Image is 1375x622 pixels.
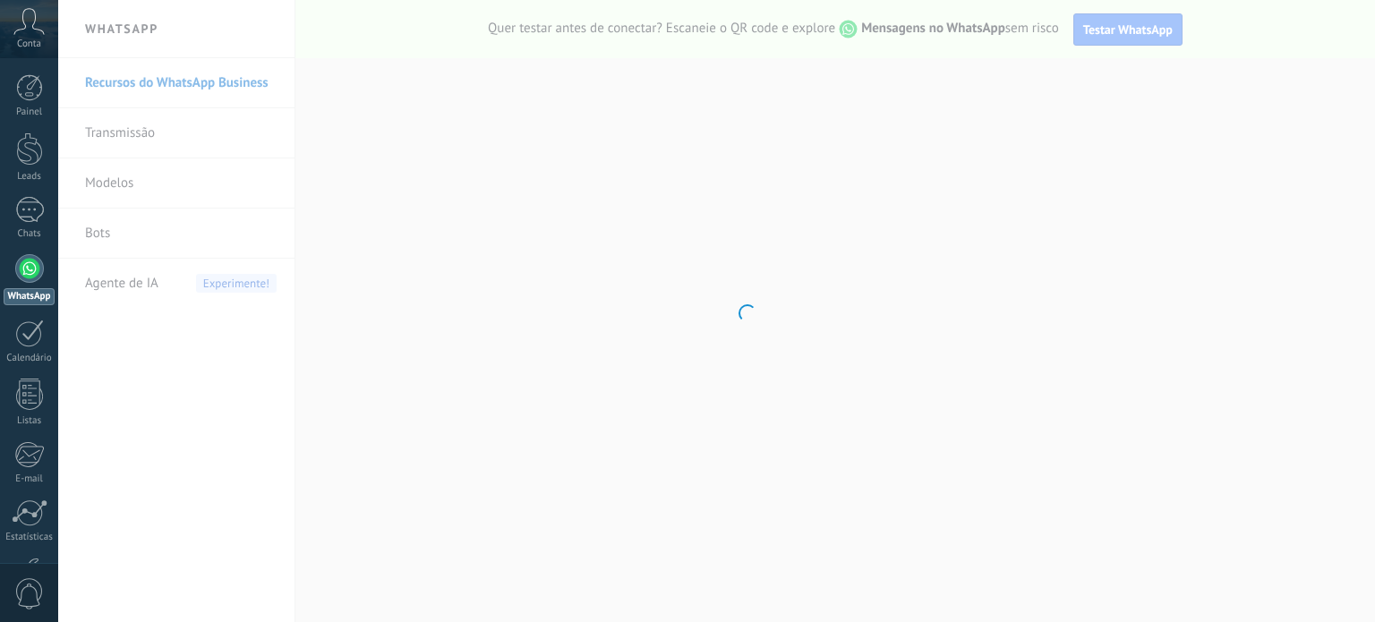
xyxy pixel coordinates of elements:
[4,532,56,543] div: Estatísticas
[17,38,41,50] span: Conta
[4,171,56,183] div: Leads
[4,288,55,305] div: WhatsApp
[4,228,56,240] div: Chats
[4,415,56,427] div: Listas
[4,107,56,118] div: Painel
[4,473,56,485] div: E-mail
[4,353,56,364] div: Calendário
